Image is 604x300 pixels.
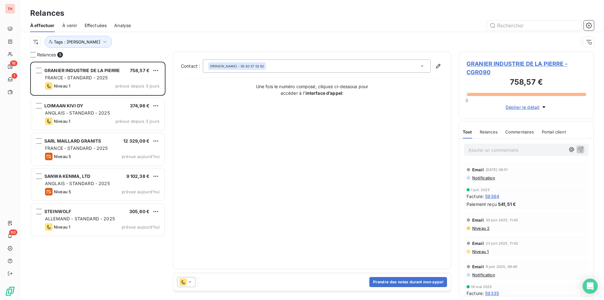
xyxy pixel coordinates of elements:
div: - 05 63 37 02 82 [210,64,264,68]
p: Une fois le numéro composé, cliquez ci-dessous pour accéder à l’ : [249,83,375,96]
span: Facture : [467,290,484,297]
span: 60 [9,229,17,235]
span: Relances [37,52,56,58]
span: prévue depuis 3 jours [115,119,159,124]
span: [PERSON_NAME] [210,64,237,68]
span: FRANCE - STANDARD - 2025 [45,145,108,151]
span: À venir [62,22,77,29]
span: SARL MAILLARD GRANITS [44,138,101,144]
span: 30 juin 2025, 11:42 [486,218,518,222]
span: Niveau 1 [472,249,489,254]
span: 19 mai 2025 [471,285,492,289]
div: grid [30,62,165,300]
div: TH [5,4,15,14]
h3: 758,57 € [467,76,586,89]
span: 541,51 € [498,201,516,207]
span: 59335 [485,290,499,297]
span: LOIMAAN KIVI OY [44,103,83,108]
span: 16 [10,60,17,66]
span: Relances [480,129,498,134]
span: Analyse [114,22,131,29]
span: 305,60 € [129,209,149,214]
span: STEINWOLF [44,209,71,214]
span: Commentaires [505,129,534,134]
span: GRANIER INDUSTRIE DE LA PIERRE [44,68,120,73]
span: 5 [57,52,63,58]
span: Portail client [542,129,566,134]
span: 23 juin 2025, 11:42 [486,241,518,245]
span: 12 329,09 € [123,138,149,144]
span: SANWA KENMA, LTD [44,173,90,179]
span: 9 juin 2025, 08:49 [486,265,517,269]
span: Notification [472,175,495,180]
h3: Relances [30,8,64,19]
img: Logo LeanPay [5,286,15,296]
span: Niveau 1 [54,119,70,124]
span: 758,57 € [130,68,149,73]
span: Email [472,218,484,223]
span: 1 [12,73,17,79]
span: prévue aujourd’hui [122,154,159,159]
button: Prendre des notes durant mon appel [369,277,447,287]
span: prévue aujourd’hui [122,224,159,229]
span: Paiement reçu [467,201,497,207]
span: Facture : [467,193,484,200]
span: Effectuées [85,22,107,29]
span: Déplier le détail [506,104,540,110]
div: Open Intercom Messenger [583,279,598,294]
span: [DATE] 08:51 [486,168,508,172]
span: Email [472,167,484,172]
span: Email [472,264,484,269]
button: Tags : [PERSON_NAME] [45,36,112,48]
span: Niveau 1 [54,224,70,229]
label: Contact : [181,63,203,69]
span: À effectuer [30,22,55,29]
span: ANGLAIS - STANDARD - 2025 [45,110,110,116]
span: Tout [463,129,472,134]
span: 9 102,38 € [126,173,150,179]
span: prévue aujourd’hui [122,189,159,194]
span: ANGLAIS - STANDARD - 2025 [45,181,110,186]
span: GRANIER INDUSTRIE DE LA PIERRE - CGR090 [467,59,586,76]
span: 1 juil. 2025 [471,188,490,192]
button: Déplier le détail [504,104,549,111]
span: Niveau 5 [54,154,71,159]
span: Tags : [PERSON_NAME] [54,39,100,44]
span: 374,96 € [130,103,149,108]
span: prévue depuis 3 jours [115,83,159,88]
span: Niveau 5 [54,189,71,194]
input: Rechercher [487,20,581,31]
span: 59364 [485,193,499,200]
span: ALLEMAND - STANDARD - 2025 [45,216,115,221]
strong: interface d’appel [305,90,343,96]
span: FRANCE - STANDARD - 2025 [45,75,108,80]
span: Notification [472,272,495,277]
span: Niveau 1 [54,83,70,88]
span: Niveau 2 [472,226,489,231]
span: 0 [466,98,468,103]
span: Email [472,241,484,246]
